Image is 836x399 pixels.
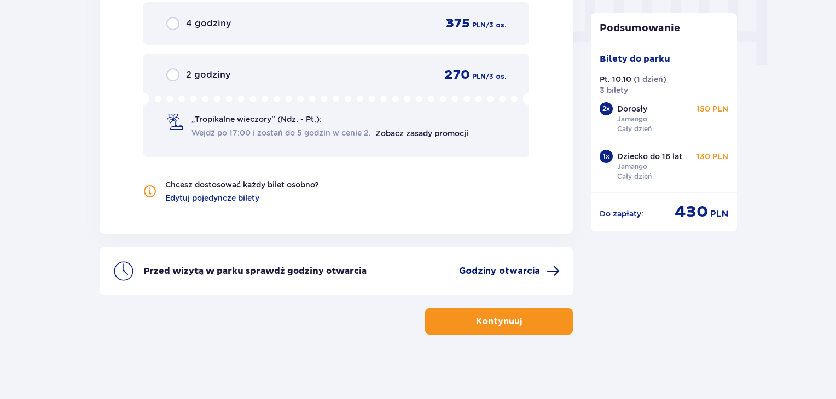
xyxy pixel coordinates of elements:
p: 150 PLN [696,103,728,114]
span: Godziny otwarcia [459,265,540,277]
div: 2 x [600,102,613,115]
span: PLN [472,72,486,81]
p: Przed wizytą w parku sprawdź godziny otwarcia [143,265,367,277]
p: Bilety do parku [600,53,670,65]
a: Zobacz zasady promocji [375,129,468,138]
p: Jamango [617,162,647,172]
p: Cały dzień [617,124,652,134]
span: 4 godziny [186,17,231,30]
p: Kontynuuj [476,315,522,327]
span: 430 [675,202,708,222]
p: 3 bilety [600,85,628,96]
span: Wejdź po 17:00 i zostań do 5 godzin w cenie 2. [191,127,371,138]
p: Podsumowanie [591,22,738,35]
span: / 3 os. [486,20,506,30]
p: Do zapłaty : [600,208,643,219]
span: 270 [444,67,470,83]
span: 2 godziny [186,69,230,81]
span: PLN [710,208,728,220]
p: Dziecko do 16 lat [617,151,682,162]
p: Jamango [617,114,647,124]
span: / 3 os. [486,72,506,81]
p: Dorosły [617,103,647,114]
span: 375 [446,15,470,32]
button: Kontynuuj [425,308,573,335]
a: Edytuj pojedyncze bilety [165,192,259,203]
span: „Tropikalne wieczory" (Ndz. - Pt.): [191,114,322,125]
p: ( 1 dzień ) [634,74,666,85]
a: Godziny otwarcia [459,265,560,278]
span: PLN [472,20,486,30]
p: Chcesz dostosować każdy bilet osobno? [165,179,319,190]
p: Pt. 10.10 [600,74,631,85]
p: 130 PLN [696,151,728,162]
p: Cały dzień [617,172,652,181]
div: 1 x [600,150,613,163]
